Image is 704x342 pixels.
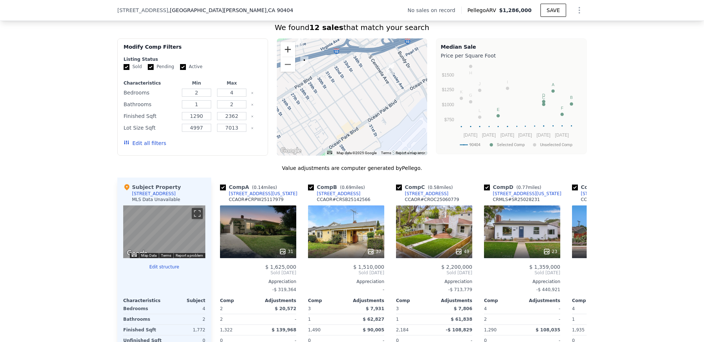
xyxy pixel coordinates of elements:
[396,183,456,191] div: Comp C
[267,7,293,13] span: , CA 90404
[216,80,248,86] div: Max
[117,164,587,172] div: Value adjustments are computer generated by Pellego .
[497,107,499,112] text: E
[572,270,648,276] span: Sold [DATE]
[484,191,561,197] a: [STREET_ADDRESS][US_STATE]
[327,151,332,154] button: Keyboard shortcuts
[536,133,550,138] text: [DATE]
[346,298,384,304] div: Adjustments
[251,92,254,94] button: Clear
[507,80,508,84] text: I
[524,304,560,314] div: -
[295,36,303,48] div: 2958 Delaware Ave
[366,306,384,311] span: $ 7,931
[454,306,472,311] span: $ 7,806
[220,306,223,311] span: 2
[455,248,469,255] div: 49
[367,248,381,255] div: 37
[484,314,521,324] div: 2
[229,197,284,202] div: CCAOR # CRPW25117979
[581,191,649,197] div: [STREET_ADDRESS][US_STATE]
[542,93,545,97] text: D
[396,306,399,311] span: 3
[482,133,496,138] text: [DATE]
[272,327,296,332] span: $ 139,968
[166,325,205,335] div: 1,772
[446,327,472,332] span: -$ 108,829
[572,191,649,197] a: [STREET_ADDRESS][US_STATE]
[572,314,609,324] div: 1
[386,63,394,75] div: 2531 Wellesley Ave
[308,285,384,295] div: -
[220,298,258,304] div: Comp
[229,191,297,197] div: [STREET_ADDRESS][US_STATE]
[166,304,205,314] div: 4
[484,183,544,191] div: Comp D
[536,327,560,332] span: $ 108,035
[529,264,560,270] span: $ 1,359,000
[484,279,560,285] div: Appreciation
[123,325,163,335] div: Finished Sqft
[581,197,634,202] div: CCAOR # CRPV24177524
[513,185,544,190] span: ( miles)
[572,183,631,191] div: Comp E
[141,253,157,258] button: Map Data
[308,327,320,332] span: 1,490
[536,287,560,292] span: -$ 440,921
[363,327,384,332] span: $ 90,005
[543,248,557,255] div: 23
[308,270,384,276] span: Sold [DATE]
[123,298,164,304] div: Characteristics
[220,279,296,285] div: Appreciation
[280,57,295,72] button: Zoom out
[148,64,174,70] label: Pending
[425,185,456,190] span: ( miles)
[484,306,487,311] span: 4
[124,99,177,109] div: Bathrooms
[117,22,587,33] div: We found that match your search
[484,298,522,304] div: Comp
[308,191,360,197] a: [STREET_ADDRESS]
[308,314,345,324] div: 1
[176,253,203,257] a: Report a problem
[308,298,346,304] div: Comp
[337,151,377,155] span: Map data ©2025 Google
[251,115,254,118] button: Clear
[405,197,459,202] div: CCAOR # CROC25060779
[220,327,232,332] span: 1,322
[337,185,368,190] span: ( miles)
[123,304,163,314] div: Bedrooms
[342,185,352,190] span: 0.69
[441,61,582,152] svg: A chart.
[309,23,344,32] strong: 12 sales
[552,82,555,87] text: A
[317,197,370,202] div: CCAOR # CRSB25142566
[442,73,454,78] text: $1500
[442,102,454,107] text: $1000
[572,327,584,332] span: 1,935
[125,249,149,258] a: Open this area in Google Maps (opens a new window)
[124,56,262,62] div: Listing Status
[353,264,384,270] span: $ 1,510,000
[166,314,205,324] div: 2
[265,264,296,270] span: $ 1,625,000
[125,249,149,258] img: Google
[363,317,384,322] span: $ 62,827
[275,306,296,311] span: $ 20,572
[124,123,177,133] div: Lot Size Sqft
[168,7,293,14] span: , [GEOGRAPHIC_DATA][PERSON_NAME]
[308,306,311,311] span: 3
[441,51,582,61] div: Price per Square Foot
[308,279,384,285] div: Appreciation
[499,7,532,13] span: $1,286,000
[300,56,308,69] div: 2923 Urban Ave
[429,185,439,190] span: 0.58
[249,185,280,190] span: ( miles)
[192,208,203,219] button: Toggle fullscreen view
[381,151,391,155] a: Terms
[254,185,264,190] span: 0.14
[518,185,528,190] span: 0.77
[493,191,561,197] div: [STREET_ADDRESS][US_STATE]
[396,191,448,197] a: [STREET_ADDRESS]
